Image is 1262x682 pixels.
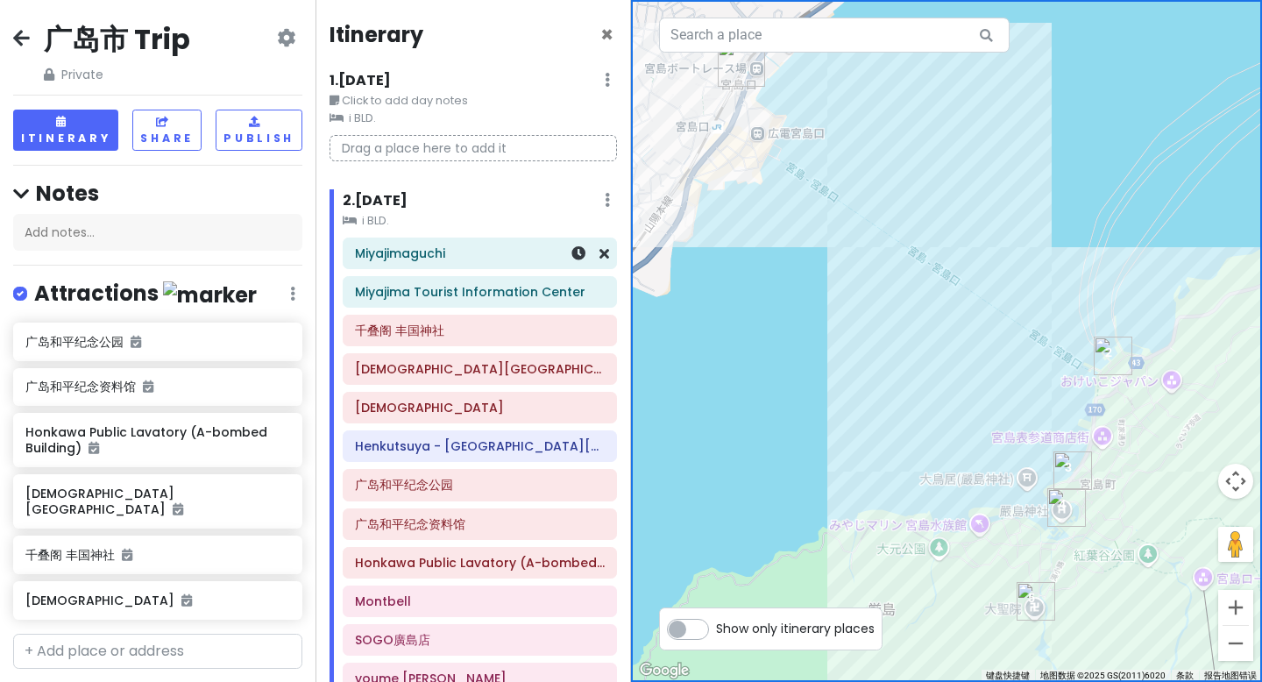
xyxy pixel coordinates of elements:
[25,593,289,608] h6: [DEMOGRAPHIC_DATA]
[1047,488,1086,527] div: 严岛神社 大鸟居
[1094,337,1132,375] div: Miyajima Tourist Information Center
[1204,671,1257,680] a: 报告地图错误
[343,212,617,230] small: i BLD.
[355,438,605,454] h6: Henkutsuya - Peace Park South
[343,192,408,210] h6: 2 . [DATE]
[13,180,302,207] h4: Notes
[355,555,605,571] h6: Honkawa Public Lavatory (A-bombed Building)
[1053,451,1092,490] div: 千叠阁 丰国神社
[163,281,257,309] img: marker
[25,547,289,563] h6: 千叠阁 丰国神社
[716,619,875,638] span: Show only itinerary places
[25,379,289,394] h6: 广岛和平纪念资料馆
[635,659,693,682] a: 在 Google 地图中打开此区域（会打开一个新窗口）
[355,361,605,377] h6: 严岛神社 大鸟居
[355,400,605,416] h6: 大圣院
[143,380,153,393] i: Added to itinerary
[13,110,118,151] button: Itinerary
[13,214,302,251] div: Add notes...
[986,670,1030,682] button: 键盘快捷键
[330,21,423,48] h4: Itinerary
[1218,464,1253,499] button: 地图镜头控件
[355,323,605,338] h6: 千叠阁 丰国神社
[600,20,613,49] span: Close itinerary
[25,486,289,517] h6: [DEMOGRAPHIC_DATA][GEOGRAPHIC_DATA]
[34,280,257,309] h4: Attractions
[355,477,605,493] h6: 广岛和平纪念公园
[330,72,391,90] h6: 1 . [DATE]
[44,21,190,58] h2: 广岛市 Trip
[330,92,617,110] small: Click to add day notes
[1176,671,1194,680] a: 条款（在新标签页中打开）
[330,110,617,127] small: i BLD.
[355,284,605,300] h6: Miyajima Tourist Information Center
[25,334,289,350] h6: 广岛和平纪念公园
[89,442,99,454] i: Added to itinerary
[131,336,141,348] i: Added to itinerary
[1218,626,1253,661] button: 缩小
[1218,590,1253,625] button: 放大
[718,39,765,87] div: Miyajimaguchi
[25,424,289,456] h6: Honkawa Public Lavatory (A-bombed Building)
[181,594,192,607] i: Added to itinerary
[1040,671,1166,680] span: 地图数据 ©2025 GS(2011)6020
[355,593,605,609] h6: Montbell
[216,110,302,151] button: Publish
[355,245,605,261] h6: Miyajimaguchi
[635,659,693,682] img: Google
[1218,527,1253,562] button: 将街景小人拖到地图上以打开街景
[599,244,609,264] a: Remove from day
[44,65,190,84] span: Private
[132,110,202,151] button: Share
[659,18,1010,53] input: Search a place
[13,634,302,669] input: + Add place or address
[355,516,605,532] h6: 广岛和平纪念资料馆
[1017,582,1055,621] div: 大圣院
[600,25,613,46] button: Close
[173,503,183,515] i: Added to itinerary
[330,135,617,162] p: Drag a place here to add it
[122,549,132,561] i: Added to itinerary
[571,244,585,264] a: Set a time
[355,632,605,648] h6: SOGO廣島店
